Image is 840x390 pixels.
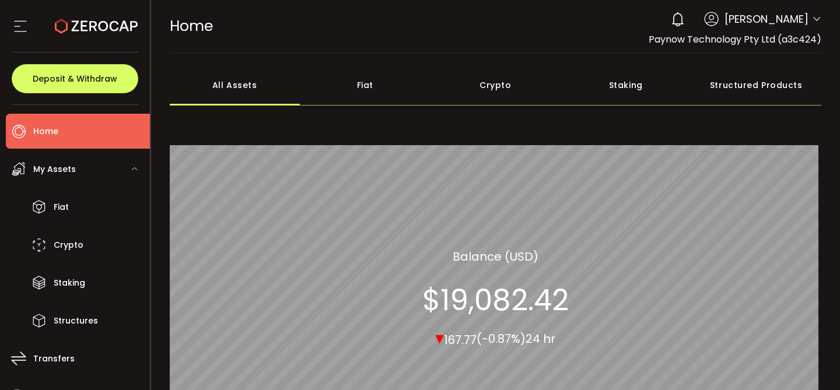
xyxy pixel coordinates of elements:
[54,312,98,329] span: Structures
[691,65,822,106] div: Structured Products
[33,161,76,178] span: My Assets
[422,282,569,317] section: $19,082.42
[649,33,821,46] span: Paynow Technology Pty Ltd (a3c424)
[477,331,526,347] span: (-0.87%)
[12,64,138,93] button: Deposit & Withdraw
[54,275,85,291] span: Staking
[54,237,83,254] span: Crypto
[724,11,808,27] span: [PERSON_NAME]
[33,123,58,140] span: Home
[526,331,555,347] span: 24 hr
[453,247,538,265] section: Balance (USD)
[33,75,117,83] span: Deposit & Withdraw
[170,65,300,106] div: All Assets
[435,325,444,350] span: ▾
[782,334,840,390] iframe: Chat Widget
[444,331,477,347] span: 167.77
[33,350,75,367] span: Transfers
[170,16,213,36] span: Home
[430,65,561,106] div: Crypto
[300,65,430,106] div: Fiat
[561,65,691,106] div: Staking
[54,199,69,216] span: Fiat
